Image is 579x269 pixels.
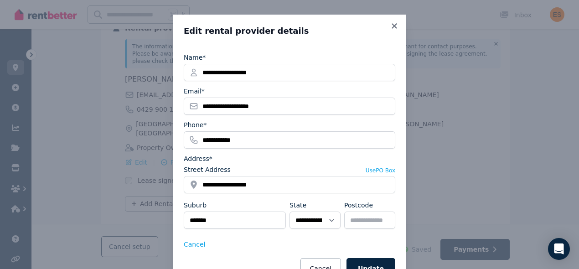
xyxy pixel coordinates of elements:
label: Postcode [344,201,373,210]
label: Email* [184,87,205,96]
button: UsePO Box [366,167,395,174]
h3: Edit rental provider details [184,26,395,36]
label: State [289,201,306,210]
label: Suburb [184,201,207,210]
label: Phone* [184,120,207,129]
div: Open Intercom Messenger [548,238,570,260]
label: Address* [184,154,212,163]
label: Street Address [184,165,231,174]
label: Name* [184,53,206,62]
button: Cancel [184,240,205,249]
